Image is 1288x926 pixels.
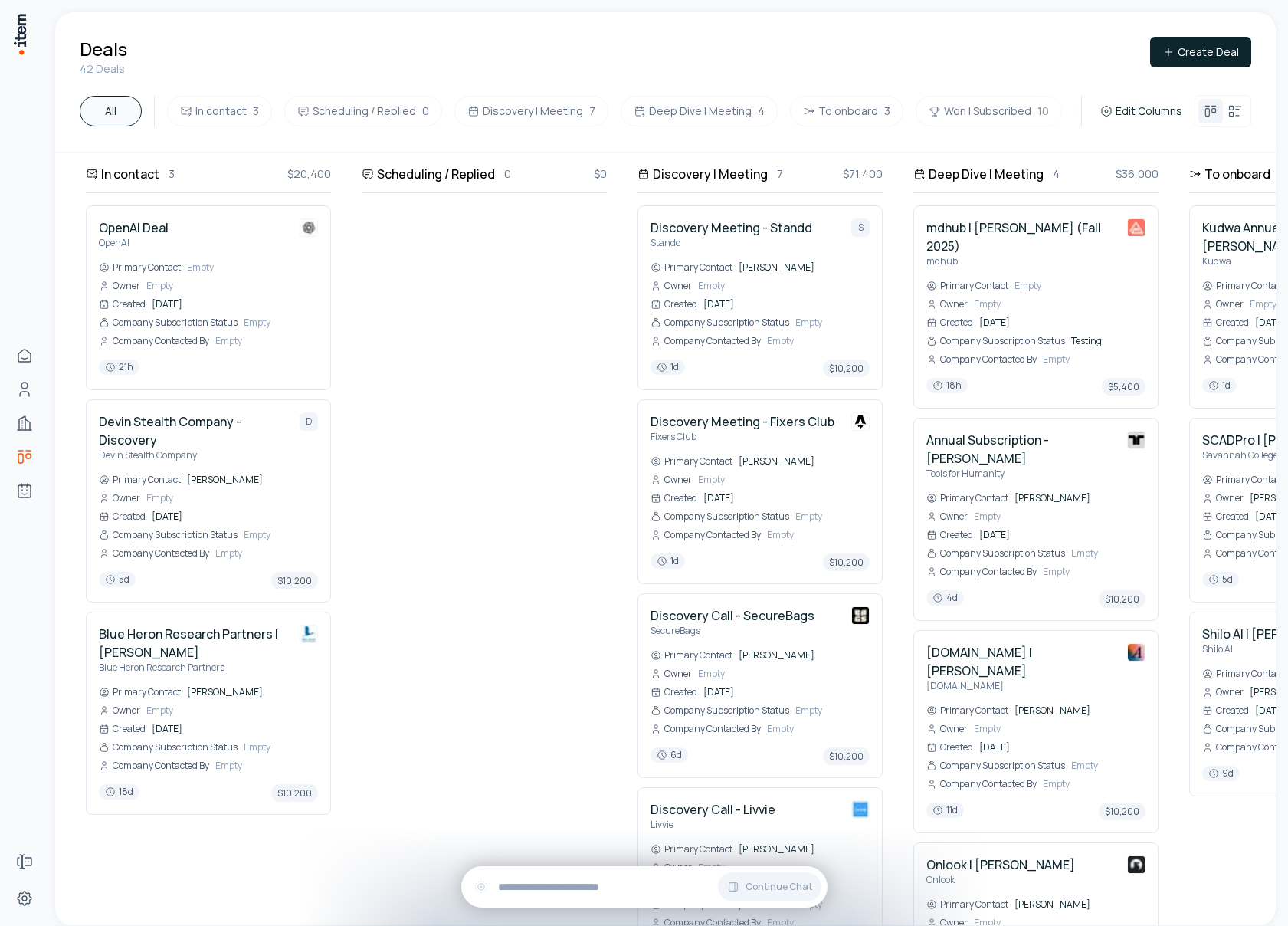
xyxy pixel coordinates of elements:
[1127,431,1145,449] img: Tools for Humanity
[99,317,238,329] div: Company Subscription Status
[651,455,732,468] div: Primary Contact
[916,96,1062,126] button: Won | Subscribed10
[637,399,883,584] div: Discovery Meeting - Fixers ClubFixers ClubFixers ClubPrimary Contact[PERSON_NAME]OwnerEmptyCreate...
[651,704,789,717] div: Company Subscription Status
[1202,704,1249,717] div: Created
[377,165,495,183] h3: Scheduling / Replied
[215,335,318,347] span: Empty
[1202,572,1239,587] span: 5d
[504,166,511,182] p: 0
[1116,166,1159,182] span: $36,000
[99,625,318,802] a: Blue Heron Research Partners | [PERSON_NAME]Blue Heron Research PartnersBlue Heron Research Partn...
[99,760,209,772] div: Company Contacted By
[651,800,775,819] h4: Discovery Call - Livvie
[651,668,692,680] div: Owner
[651,862,692,874] div: Owner
[1014,492,1145,504] span: [PERSON_NAME]
[926,855,1075,874] h4: Onlook | [PERSON_NAME]
[823,747,870,765] span: $10,200
[851,218,870,237] div: S
[651,474,692,486] div: Owner
[718,872,821,901] button: Continue Chat
[99,704,140,717] div: Owner
[637,205,883,390] div: Discovery Meeting - StanddStanddSPrimary Contact[PERSON_NAME]OwnerEmptyCreated[DATE]Company Subsc...
[300,412,318,431] div: D
[795,704,870,717] span: Empty
[926,898,1008,911] div: Primary Contact
[651,431,834,443] p: Fixers Club
[651,747,688,763] span: 6d
[777,166,783,182] p: 7
[244,317,318,329] span: Empty
[99,412,318,589] a: Devin Stealth Company - DiscoveryDevin Stealth CompanyDPrimary Contact[PERSON_NAME]OwnerEmptyCrea...
[99,511,146,523] div: Created
[698,280,870,292] span: Empty
[795,511,870,523] span: Empty
[300,218,318,237] img: OpenAI
[979,741,1145,754] span: [DATE]
[99,298,146,310] div: Created
[651,237,812,249] p: Standd
[1099,803,1145,820] span: $10,200
[651,529,761,541] div: Company Contacted By
[795,317,870,329] span: Empty
[926,643,1145,820] a: [DOMAIN_NAME] | [PERSON_NAME][DOMAIN_NAME]Arcade.devPrimary Contact[PERSON_NAME]OwnerEmptyCreated...
[187,261,318,274] span: Empty
[1053,166,1060,182] p: 4
[974,298,1145,310] span: Empty
[979,317,1145,329] span: [DATE]
[926,431,1115,468] h4: Annual Subscription - [PERSON_NAME]
[651,625,814,637] p: SecureBags
[698,862,870,874] span: Empty
[926,468,1115,480] p: Tools for Humanity
[913,630,1159,833] div: [DOMAIN_NAME] | [PERSON_NAME][DOMAIN_NAME]Arcade.devPrimary Contact[PERSON_NAME]OwnerEmptyCreated...
[926,218,1115,255] h4: mdhub | [PERSON_NAME] (Fall 2025)
[589,103,595,119] span: 7
[651,360,685,375] span: 1d
[1014,898,1145,911] span: [PERSON_NAME]
[621,96,778,126] button: Deep Dive | Meeting4
[851,412,870,431] img: Fixers Club
[187,474,318,486] span: [PERSON_NAME]
[843,166,883,182] span: $71,400
[1074,96,1208,126] button: Not right timing
[80,96,142,126] button: All
[1127,855,1145,874] img: Onlook
[422,103,429,119] span: 0
[152,723,318,735] span: [DATE]
[287,166,331,182] span: $20,400
[99,412,287,449] h4: Devin Stealth Company - Discovery
[929,165,1044,183] h3: Deep Dive | Meeting
[651,649,732,662] div: Primary Contact
[152,511,318,523] span: [DATE]
[99,474,181,486] div: Primary Contact
[1127,218,1145,237] img: mdhub
[594,166,607,182] span: $0
[99,741,238,754] div: Company Subscription Status
[1202,378,1237,396] button: 1d
[637,593,883,778] div: Discovery Call - SecureBagsSecureBagsSecureBagsPrimary Contact[PERSON_NAME]OwnerEmptyCreated[DATE...
[746,881,812,893] span: Continue Chat
[926,378,968,396] button: 18h
[99,237,169,249] p: OpenAI
[1014,280,1145,292] span: Empty
[86,399,331,603] div: Devin Stealth Company - DiscoveryDevin Stealth CompanyDPrimary Contact[PERSON_NAME]OwnerEmptyCrea...
[913,418,1159,621] div: Annual Subscription - [PERSON_NAME]Tools for HumanityTools for HumanityPrimary Contact[PERSON_NAM...
[1037,103,1049,119] span: 10
[253,103,259,119] span: 3
[651,606,870,765] a: Discovery Call - SecureBagsSecureBagsSecureBagsPrimary Contact[PERSON_NAME]OwnerEmptyCreated[DATE...
[739,455,870,468] span: [PERSON_NAME]
[146,704,318,717] span: Empty
[926,590,964,608] button: 4d
[926,218,1145,396] a: mdhub | [PERSON_NAME] (Fall 2025)mdhubmdhubPrimary ContactEmptyOwnerEmptyCreated[DATE]Company Sub...
[1150,37,1251,67] button: Create Deal
[926,280,1008,292] div: Primary Contact
[454,96,608,126] button: Discovery | Meeting7
[86,612,331,815] div: Blue Heron Research Partners | [PERSON_NAME]Blue Heron Research PartnersBlue Heron Research Partn...
[99,784,139,800] span: 18d
[99,572,136,589] button: 5d
[884,103,890,119] span: 3
[1043,778,1145,790] span: Empty
[651,553,685,569] span: 1d
[146,492,318,504] span: Empty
